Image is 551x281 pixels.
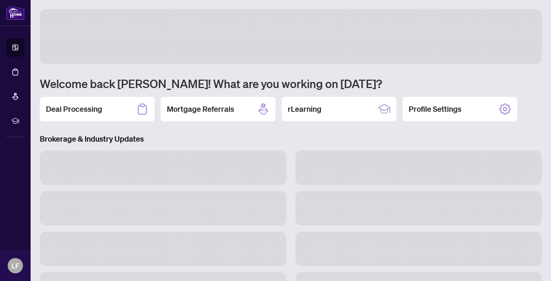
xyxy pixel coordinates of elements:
h2: Deal Processing [46,104,102,114]
h2: Profile Settings [409,104,461,114]
h2: Mortgage Referrals [167,104,234,114]
h1: Welcome back [PERSON_NAME]! What are you working on [DATE]? [40,76,542,91]
h2: rLearning [288,104,321,114]
h3: Brokerage & Industry Updates [40,134,542,144]
span: LF [11,260,19,271]
img: logo [6,6,24,20]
